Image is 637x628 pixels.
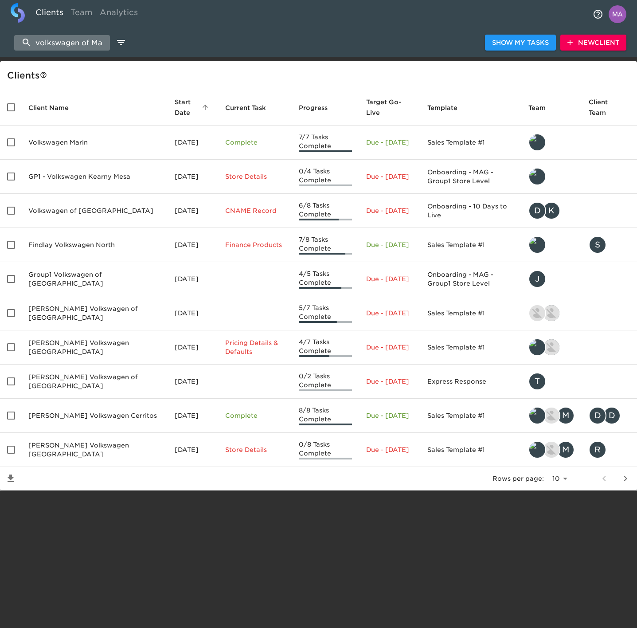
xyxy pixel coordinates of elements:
span: This is the next Task in this Hub that should be completed [225,102,266,113]
svg: This is a list of all of your clients and clients shared with you [40,71,47,78]
img: Profile [609,5,626,23]
img: tyler@roadster.com [529,169,545,184]
td: [DATE] [168,399,218,433]
select: rows per page [547,472,571,486]
td: Findlay Volkswagen North [21,228,168,262]
div: M [557,441,574,459]
td: [PERSON_NAME] Volkswagen of [GEOGRAPHIC_DATA] [21,296,168,330]
span: Start Date [175,97,211,118]
img: tyler@roadster.com [529,339,545,355]
td: [DATE] [168,194,218,228]
p: Due - [DATE] [366,309,413,318]
p: CNAME Record [225,206,285,215]
a: Analytics [96,3,141,25]
input: search [14,35,110,51]
div: tyler@roadster.com, kevin.lo@roadster.com, michael.beck@roadster.com [528,441,574,459]
td: Sales Template #1 [420,330,522,365]
td: Sales Template #1 [420,228,522,262]
td: 4/7 Tasks Complete [292,330,359,365]
div: R [589,441,606,459]
td: 7/8 Tasks Complete [292,228,359,262]
td: GP1 - Volkswagen Kearny Mesa [21,160,168,194]
p: Due - [DATE] [366,240,413,249]
td: [DATE] [168,296,218,330]
img: logo [11,3,25,23]
div: D [528,202,546,220]
p: Due - [DATE] [366,206,413,215]
span: Team [528,102,557,113]
img: tyler@roadster.com [529,237,545,253]
button: NewClient [560,35,626,51]
span: Show My Tasks [492,37,549,48]
div: J [528,270,546,288]
button: notifications [587,4,609,25]
p: Pricing Details & Defaults [225,338,285,356]
p: Rows per page: [492,474,544,483]
td: [PERSON_NAME] Volkswagen [GEOGRAPHIC_DATA] [21,433,168,467]
td: Onboarding - 10 Days to Live [420,194,522,228]
span: Client Name [28,102,80,113]
div: D [589,407,606,424]
td: 0/2 Tasks Complete [292,365,359,399]
div: tyler@roadster.com [528,236,574,254]
div: D [603,407,621,424]
p: Due - [DATE] [366,445,413,454]
td: Sales Template #1 [420,399,522,433]
span: Progress [299,102,339,113]
div: tracy@roadster.com [528,373,574,390]
td: Sales Template #1 [420,296,522,330]
img: tyler@roadster.com [529,134,545,150]
div: tyler@roadster.com, nikko.foster@roadster.com [528,338,574,356]
div: S [589,236,606,254]
div: rbarbour@mckennacars.com [589,441,630,459]
td: [PERSON_NAME] Volkswagen Cerritos [21,399,168,433]
td: Volkswagen of [GEOGRAPHIC_DATA] [21,194,168,228]
p: Complete [225,411,285,420]
span: New Client [567,37,619,48]
p: Due - [DATE] [366,343,413,352]
td: Sales Template #1 [420,433,522,467]
td: [DATE] [168,433,218,467]
div: danny@roadster.com, kevin.dodt@roadster.com [528,202,574,220]
div: tyler@roadster.com, kevin.lo@roadster.com, michael.beck@roadster.com [528,407,574,424]
img: tyler@roadster.com [529,408,545,424]
td: [DATE] [168,330,218,365]
td: [DATE] [168,262,218,296]
div: dhammond@shiftdigital.com, dsmith@mckennacars.com [589,407,630,424]
td: [DATE] [168,228,218,262]
td: 6/8 Tasks Complete [292,194,359,228]
p: Finance Products [225,240,285,249]
img: tyler@roadster.com [529,442,545,458]
td: Sales Template #1 [420,126,522,160]
td: Group1 Volkswagen of [GEOGRAPHIC_DATA] [21,262,168,296]
p: Due - [DATE] [366,377,413,386]
button: edit [113,35,129,50]
button: Show My Tasks [485,35,556,51]
div: justin.gervais@roadster.com [528,270,574,288]
span: Target Go-Live [366,97,413,118]
p: Complete [225,138,285,147]
td: Onboarding - MAG - Group1 Store Level [420,160,522,194]
td: Volkswagen Marin [21,126,168,160]
td: Onboarding - MAG - Group1 Store Level [420,262,522,296]
td: [DATE] [168,160,218,194]
img: lowell@roadster.com [529,305,545,321]
td: 7/7 Tasks Complete [292,126,359,160]
a: Team [67,3,96,25]
a: Clients [32,3,67,25]
div: M [557,407,574,424]
td: Express Response [420,365,522,399]
span: Client Team [589,97,630,118]
p: Due - [DATE] [366,411,413,420]
td: [DATE] [168,126,218,160]
td: [DATE] [168,365,218,399]
img: kevin.lo@roadster.com [543,442,559,458]
td: 0/8 Tasks Complete [292,433,359,467]
td: [PERSON_NAME] Volkswagen of [GEOGRAPHIC_DATA] [21,365,168,399]
img: kevin.lo@roadster.com [543,408,559,424]
div: Client s [7,68,633,82]
img: nikko.foster@roadster.com [543,339,559,355]
span: Calculated based on the start date and the duration of all Tasks contained in this Hub. [366,97,401,118]
img: nikko.foster@roadster.com [543,305,559,321]
p: Store Details [225,445,285,454]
